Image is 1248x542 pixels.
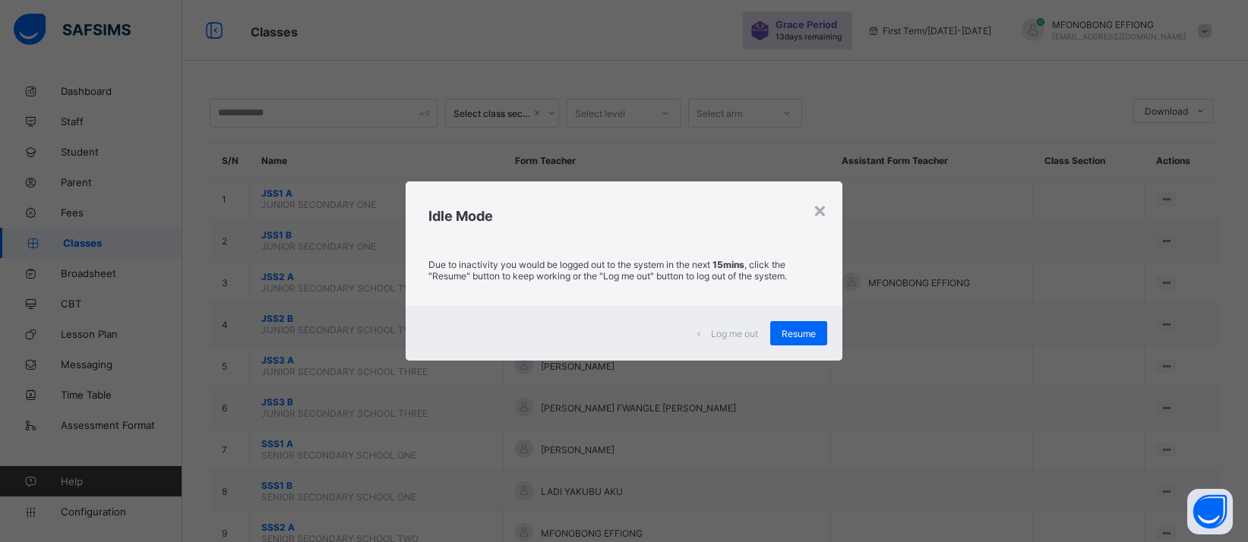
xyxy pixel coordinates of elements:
p: Due to inactivity you would be logged out to the system in the next , click the "Resume" button t... [428,259,820,282]
h2: Idle Mode [428,208,820,224]
strong: 15mins [712,259,744,270]
button: Open asap [1187,489,1233,534]
span: Log me out [711,328,758,339]
span: Resume [782,328,816,339]
div: × [813,197,827,222]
